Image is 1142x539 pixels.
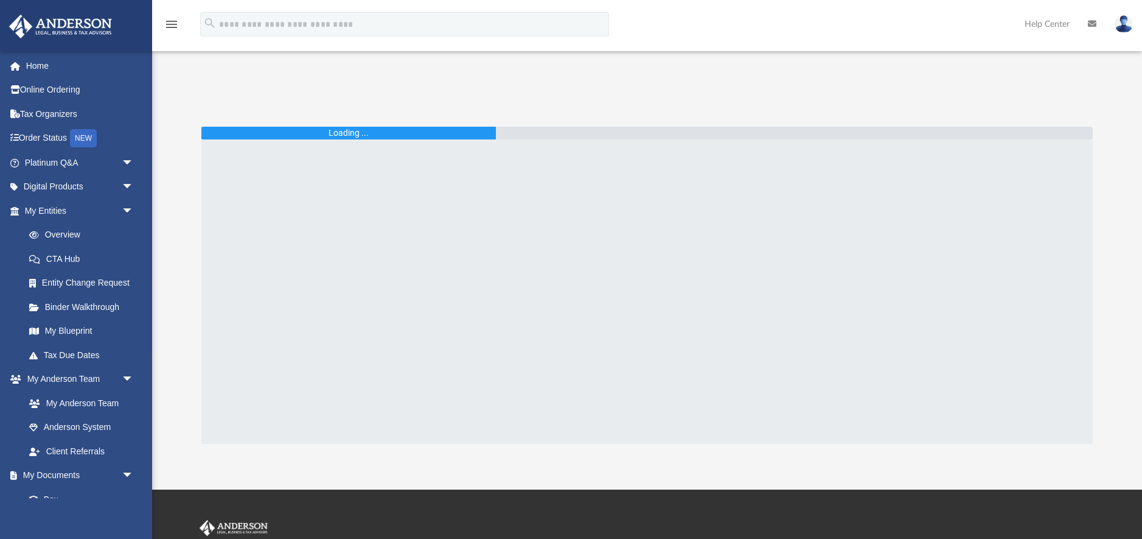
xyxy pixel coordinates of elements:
[197,520,270,536] img: Anderson Advisors Platinum Portal
[164,17,179,32] i: menu
[17,319,146,343] a: My Blueprint
[17,271,152,295] a: Entity Change Request
[17,343,152,367] a: Tax Due Dates
[9,78,152,102] a: Online Ordering
[9,150,152,175] a: Platinum Q&Aarrow_drop_down
[17,415,146,440] a: Anderson System
[17,223,152,247] a: Overview
[17,391,140,415] a: My Anderson Team
[203,16,217,30] i: search
[17,247,152,271] a: CTA Hub
[17,295,152,319] a: Binder Walkthrough
[70,129,97,147] div: NEW
[122,175,146,200] span: arrow_drop_down
[122,463,146,488] span: arrow_drop_down
[9,102,152,126] a: Tax Organizers
[5,15,116,38] img: Anderson Advisors Platinum Portal
[9,463,146,488] a: My Documentsarrow_drop_down
[9,126,152,151] a: Order StatusNEW
[329,127,369,139] div: Loading ...
[122,367,146,392] span: arrow_drop_down
[122,199,146,224] span: arrow_drop_down
[17,439,146,463] a: Client Referrals
[1115,15,1133,33] img: User Pic
[9,175,152,199] a: Digital Productsarrow_drop_down
[9,367,146,392] a: My Anderson Teamarrow_drop_down
[164,23,179,32] a: menu
[9,54,152,78] a: Home
[9,199,152,223] a: My Entitiesarrow_drop_down
[122,150,146,175] span: arrow_drop_down
[17,487,140,512] a: Box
